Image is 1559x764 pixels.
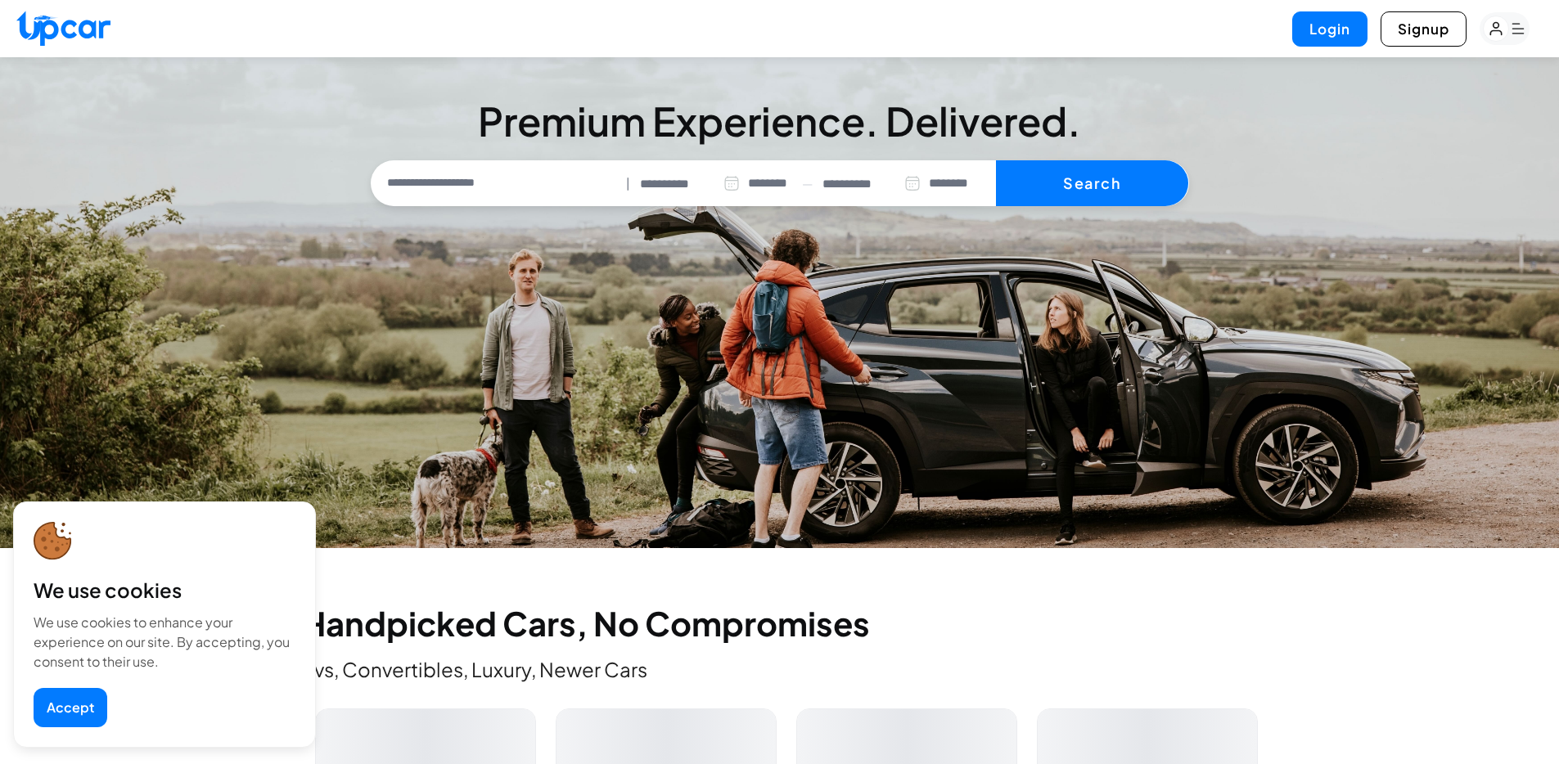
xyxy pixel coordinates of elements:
h2: Handpicked Cars, No Compromises [302,607,1258,640]
span: | [626,174,630,193]
button: Search [996,160,1188,206]
img: cookie-icon.svg [34,522,72,560]
h3: Premium Experience. Delivered. [371,101,1189,141]
p: Evs, Convertibles, Luxury, Newer Cars [302,656,1258,682]
button: Signup [1381,11,1467,47]
button: Accept [34,688,107,727]
img: Upcar Logo [16,11,110,46]
span: — [802,174,813,193]
div: We use cookies [34,577,295,603]
button: Login [1292,11,1368,47]
div: We use cookies to enhance your experience on our site. By accepting, you consent to their use. [34,613,295,672]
